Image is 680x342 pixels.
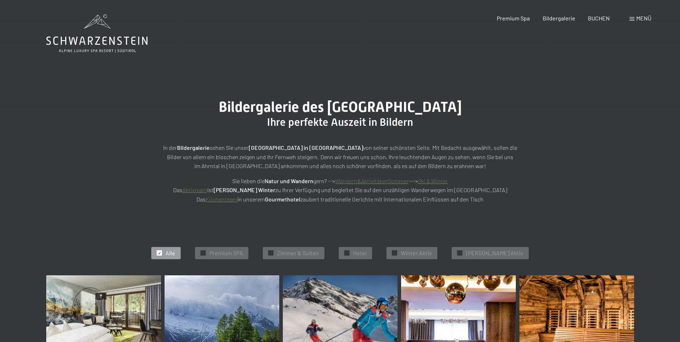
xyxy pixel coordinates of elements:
[214,186,275,193] strong: [PERSON_NAME] Winter
[543,15,575,22] a: Bildergalerie
[346,251,348,256] span: ✓
[249,144,363,151] strong: [GEOGRAPHIC_DATA] in [GEOGRAPHIC_DATA]
[636,15,651,22] span: Menü
[267,116,413,128] span: Ihre perfekte Auszeit in Bildern
[161,143,519,171] p: In der sehen Sie unser von seiner schönsten Seite. Mit Bedacht ausgewählt, sollen die Bilder von ...
[418,177,448,184] a: Ski & Winter
[353,249,367,257] span: Hotel
[202,251,205,256] span: ✓
[335,177,409,184] a: Wandern&AktivitätenSommer
[393,251,396,256] span: ✓
[158,251,161,256] span: ✓
[265,177,313,184] strong: Natur und Wandern
[177,144,210,151] strong: Bildergalerie
[466,249,523,257] span: [PERSON_NAME] Aktiv
[209,249,243,257] span: Premium SPA
[497,15,530,22] a: Premium Spa
[270,251,272,256] span: ✓
[277,249,319,257] span: Zimmer & Suiten
[182,186,207,193] a: Aktivteam
[206,196,237,203] a: Küchenteam
[219,99,462,115] span: Bildergalerie des [GEOGRAPHIC_DATA]
[401,249,432,257] span: Winter Aktiv
[161,176,519,204] p: Sie lieben die gern? --> ---> Das ist zu Ihrer Verfügung und begleitet Sie auf den unzähligen Wan...
[588,15,610,22] a: BUCHEN
[458,251,461,256] span: ✓
[166,249,175,257] span: Alle
[265,196,300,203] strong: Gourmethotel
